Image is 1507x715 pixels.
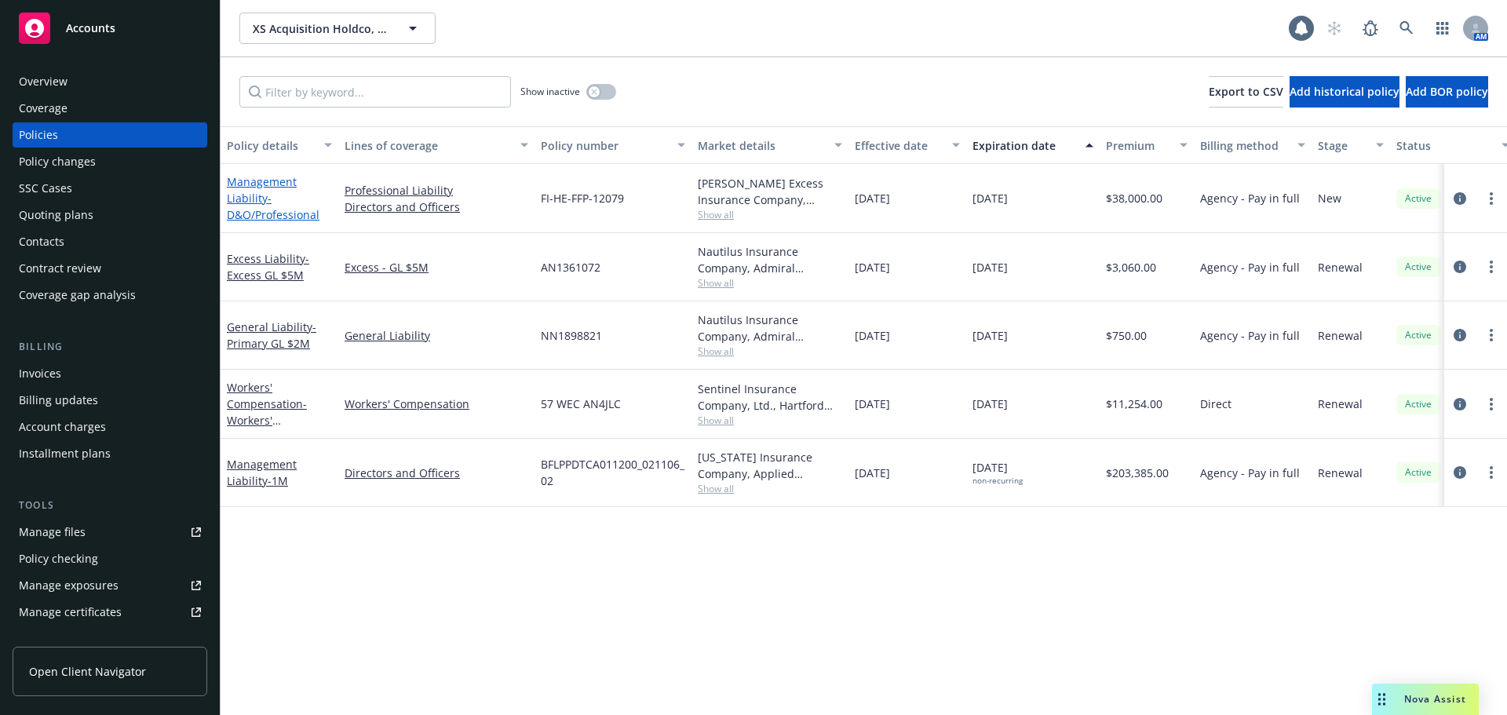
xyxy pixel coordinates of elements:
[13,546,207,571] a: Policy checking
[13,339,207,355] div: Billing
[698,312,842,345] div: Nautilus Insurance Company, Admiral Insurance Group ([PERSON_NAME] Corporation), [GEOGRAPHIC_DATA]
[13,626,207,651] a: Manage claims
[345,137,511,154] div: Lines of coverage
[345,327,528,344] a: General Liability
[1106,190,1162,206] span: $38,000.00
[541,259,600,275] span: AN1361072
[345,396,528,412] a: Workers' Compensation
[972,259,1008,275] span: [DATE]
[698,243,842,276] div: Nautilus Insurance Company, Admiral Insurance Group ([PERSON_NAME] Corporation), [GEOGRAPHIC_DATA]
[1482,326,1501,345] a: more
[19,283,136,308] div: Coverage gap analysis
[253,20,389,37] span: XS Acquisition Holdco, LLC
[1318,465,1363,481] span: Renewal
[1450,189,1469,208] a: circleInformation
[13,96,207,121] a: Coverage
[227,396,307,444] span: - Workers' Compensation
[698,175,842,208] div: [PERSON_NAME] Excess Insurance Company, [PERSON_NAME] Insurance Group, RT Specialty Insurance Ser...
[698,137,825,154] div: Market details
[855,396,890,412] span: [DATE]
[966,126,1100,164] button: Expiration date
[19,122,58,148] div: Policies
[19,256,101,281] div: Contract review
[855,190,890,206] span: [DATE]
[19,202,93,228] div: Quoting plans
[1106,137,1170,154] div: Premium
[345,182,528,199] a: Professional Liability
[19,176,72,201] div: SSC Cases
[855,259,890,275] span: [DATE]
[13,283,207,308] a: Coverage gap analysis
[855,327,890,344] span: [DATE]
[1312,126,1390,164] button: Stage
[1482,395,1501,414] a: more
[19,414,106,440] div: Account charges
[1427,13,1458,44] a: Switch app
[698,345,842,358] span: Show all
[19,600,122,625] div: Manage certificates
[1372,684,1392,715] div: Drag to move
[13,69,207,94] a: Overview
[1318,137,1367,154] div: Stage
[1403,192,1434,206] span: Active
[1403,260,1434,274] span: Active
[520,85,580,98] span: Show inactive
[1403,465,1434,480] span: Active
[1106,327,1147,344] span: $750.00
[1290,76,1399,108] button: Add historical policy
[691,126,848,164] button: Market details
[19,361,61,386] div: Invoices
[1372,684,1479,715] button: Nova Assist
[1318,190,1341,206] span: New
[1100,126,1194,164] button: Premium
[19,573,119,598] div: Manage exposures
[541,137,668,154] div: Policy number
[13,573,207,598] a: Manage exposures
[1200,259,1300,275] span: Agency - Pay in full
[1200,396,1232,412] span: Direct
[13,414,207,440] a: Account charges
[972,137,1076,154] div: Expiration date
[13,520,207,545] a: Manage files
[541,327,602,344] span: NN1898821
[221,126,338,164] button: Policy details
[1200,137,1288,154] div: Billing method
[29,663,146,680] span: Open Client Navigator
[1450,395,1469,414] a: circleInformation
[1194,126,1312,164] button: Billing method
[972,190,1008,206] span: [DATE]
[541,396,621,412] span: 57 WEC AN4JLC
[345,199,528,215] a: Directors and Officers
[19,626,98,651] div: Manage claims
[19,546,98,571] div: Policy checking
[698,208,842,221] span: Show all
[698,276,842,290] span: Show all
[13,441,207,466] a: Installment plans
[19,441,111,466] div: Installment plans
[66,22,115,35] span: Accounts
[227,137,315,154] div: Policy details
[1450,326,1469,345] a: circleInformation
[1403,397,1434,411] span: Active
[13,256,207,281] a: Contract review
[855,137,943,154] div: Effective date
[1482,189,1501,208] a: more
[13,122,207,148] a: Policies
[1318,259,1363,275] span: Renewal
[19,229,64,254] div: Contacts
[1290,84,1399,99] span: Add historical policy
[268,473,288,488] span: - 1M
[19,388,98,413] div: Billing updates
[541,456,685,489] span: BFLPPDTCA011200_021106_02
[19,520,86,545] div: Manage files
[19,149,96,174] div: Policy changes
[855,465,890,481] span: [DATE]
[1106,396,1162,412] span: $11,254.00
[1106,259,1156,275] span: $3,060.00
[698,449,842,482] div: [US_STATE] Insurance Company, Applied Underwriters, RT Specialty Insurance Services, LLC (RSG Spe...
[19,69,68,94] div: Overview
[972,476,1023,486] div: non-recurring
[1450,463,1469,482] a: circleInformation
[698,414,842,427] span: Show all
[1403,328,1434,342] span: Active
